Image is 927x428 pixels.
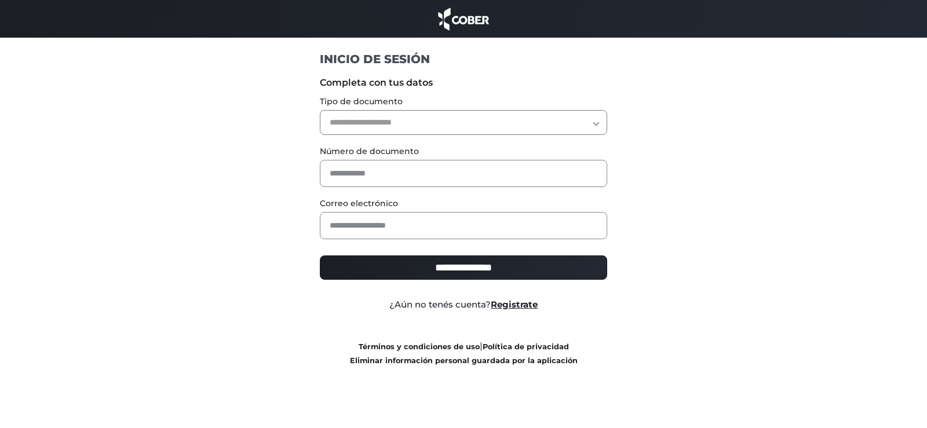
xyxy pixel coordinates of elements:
label: Tipo de documento [320,96,608,108]
a: Eliminar información personal guardada por la aplicación [350,356,578,365]
a: Política de privacidad [483,342,569,351]
a: Términos y condiciones de uso [359,342,480,351]
h1: INICIO DE SESIÓN [320,52,608,67]
label: Completa con tus datos [320,76,608,90]
a: Registrate [491,299,538,310]
label: Correo electrónico [320,197,608,210]
div: ¿Aún no tenés cuenta? [311,298,616,312]
img: cober_marca.png [435,6,492,32]
label: Número de documento [320,145,608,158]
div: | [311,339,616,367]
